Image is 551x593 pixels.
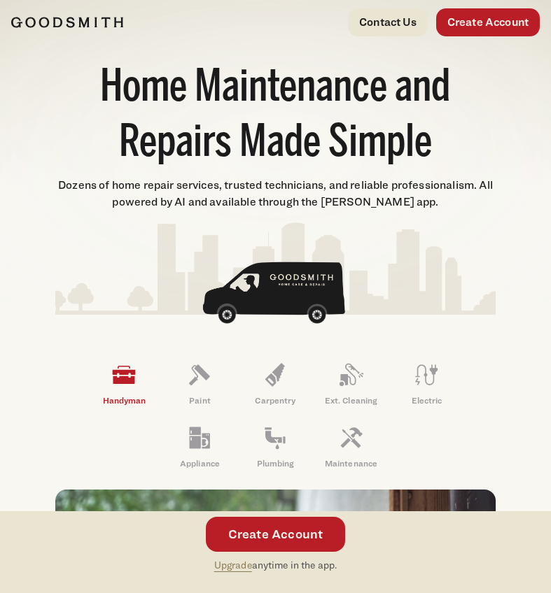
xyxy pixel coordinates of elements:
p: Maintenance [313,457,389,470]
p: anytime in the app. [214,557,337,573]
a: Carpentry [237,352,313,415]
p: Paint [162,394,237,407]
p: Carpentry [237,394,313,407]
a: Upgrade [214,559,252,571]
a: Electric [389,352,464,415]
p: Plumbing [237,457,313,470]
p: Electric [389,394,464,407]
h1: Home Maintenance and Repairs Made Simple [99,62,452,171]
p: Handyman [86,394,162,407]
a: Appliance [162,415,237,478]
a: Paint [162,352,237,415]
span: Dozens of home repair services, trusted technicians, and reliable professionalism. All powered by... [58,178,493,208]
p: Ext. Cleaning [313,394,389,407]
a: Plumbing [237,415,313,478]
p: Appliance [162,457,237,470]
a: Handyman [86,352,162,415]
a: Maintenance [313,415,389,478]
a: Create Account [206,517,346,552]
a: Ext. Cleaning [313,352,389,415]
a: Create Account [436,8,540,36]
a: Contact Us [348,8,428,36]
img: Goodsmith [11,17,123,28]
